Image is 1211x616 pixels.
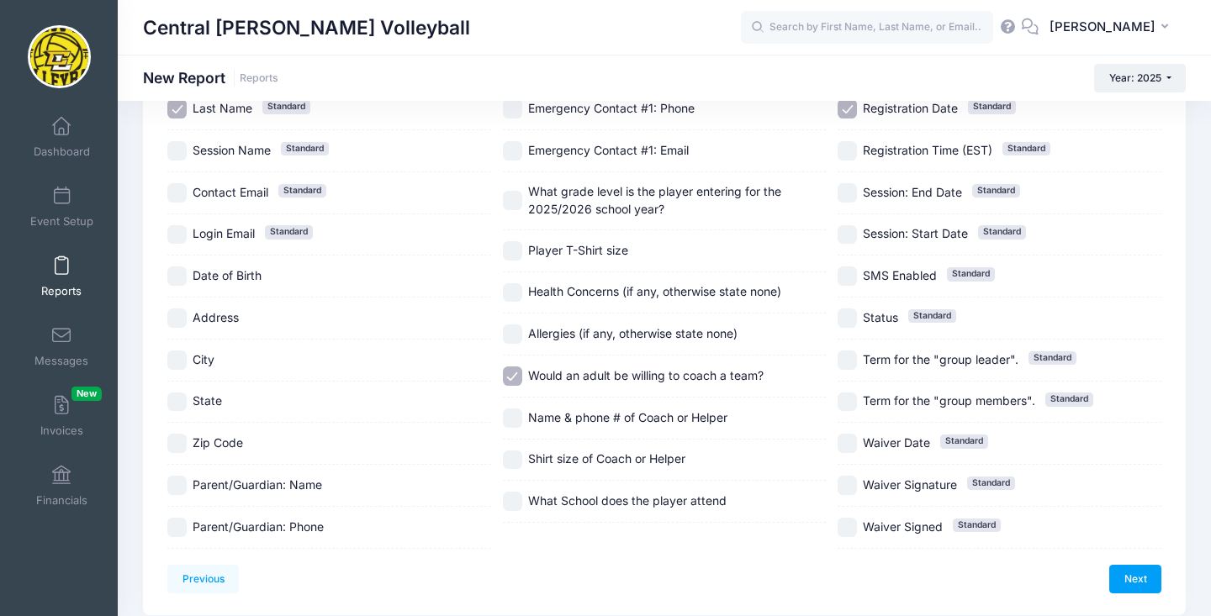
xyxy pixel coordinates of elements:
[528,326,738,340] span: Allergies (if any, otherwise state none)
[41,284,82,298] span: Reports
[503,99,522,118] input: Emergency Contact #1: Phone
[838,183,857,203] input: Session: End DateStandard
[503,324,522,344] input: Allergies (if any, otherwise state none)
[71,387,102,401] span: New
[193,393,222,408] span: State
[947,267,995,281] span: Standard
[528,143,689,157] span: Emergency Contact #1: Email
[265,225,313,239] span: Standard
[143,69,278,87] h1: New Report
[167,350,187,370] input: City
[940,434,988,448] span: Standard
[193,226,255,240] span: Login Email
[967,476,1015,490] span: Standard
[863,268,937,282] span: SMS Enabled
[838,350,857,370] input: Term for the "group leader".Standard
[863,477,957,492] span: Waiver Signature
[193,185,268,199] span: Contact Email
[838,476,857,495] input: Waiver SignatureStandard
[167,99,187,118] input: Last NameStandard
[22,456,102,515] a: Financials
[167,308,187,328] input: Address
[193,352,214,366] span: City
[741,11,993,45] input: Search by First Name, Last Name, or Email...
[143,8,470,47] h1: Central [PERSON_NAME] Volleyball
[30,214,93,229] span: Event Setup
[503,241,522,261] input: Player T-Shirt size
[22,387,102,445] a: InvoicesNew
[193,519,324,534] span: Parent/Guardian: Phone
[863,352,1018,366] span: Term for the "group leader".
[503,450,522,470] input: Shirt size of Coach or Helper
[528,410,727,424] span: Name & phone # of Coach or Helper
[1002,142,1050,155] span: Standard
[863,435,930,450] span: Waiver Date
[528,184,781,216] span: What grade level is the player entering for the 2025/2026 school year?
[528,243,628,257] span: Player T-Shirt size
[167,141,187,161] input: Session NameStandard
[1045,392,1093,406] span: Standard
[167,565,239,593] a: Previous
[908,309,956,323] span: Standard
[167,266,187,286] input: Date of Birth
[528,493,727,508] span: What School does the player attend
[193,477,322,492] span: Parent/Guardian: Name
[34,354,88,368] span: Messages
[1050,18,1155,36] span: [PERSON_NAME]
[863,143,992,157] span: Registration Time (EST)
[978,225,1026,239] span: Standard
[167,518,187,537] input: Parent/Guardian: Phone
[1109,565,1161,593] a: Next
[34,145,90,159] span: Dashboard
[1094,64,1186,92] button: Year: 2025
[193,435,243,450] span: Zip Code
[528,368,764,382] span: Would an adult be willing to coach a team?
[863,519,943,534] span: Waiver Signed
[503,283,522,303] input: Health Concerns (if any, otherwise state none)
[1039,8,1186,47] button: [PERSON_NAME]
[968,100,1016,113] span: Standard
[193,268,262,282] span: Date of Birth
[838,308,857,328] input: StatusStandard
[863,393,1035,408] span: Term for the "group members".
[22,177,102,236] a: Event Setup
[503,492,522,511] input: What School does the player attend
[22,247,102,306] a: Reports
[972,184,1020,197] span: Standard
[22,317,102,376] a: Messages
[503,408,522,428] input: Name & phone # of Coach or Helper
[193,101,252,115] span: Last Name
[838,392,857,412] input: Term for the "group members".Standard
[278,184,326,197] span: Standard
[528,451,685,466] span: Shirt size of Coach or Helper
[36,493,87,508] span: Financials
[503,141,522,161] input: Emergency Contact #1: Email
[281,142,329,155] span: Standard
[1029,351,1076,365] span: Standard
[193,143,271,157] span: Session Name
[863,185,962,199] span: Session: End Date
[503,366,522,386] input: Would an adult be willing to coach a team?
[838,518,857,537] input: Waiver SignedStandard
[528,101,695,115] span: Emergency Contact #1: Phone
[167,434,187,453] input: Zip Code
[240,72,278,85] a: Reports
[528,284,781,298] span: Health Concerns (if any, otherwise state none)
[503,191,522,210] input: What grade level is the player entering for the 2025/2026 school year?
[262,100,310,113] span: Standard
[1109,71,1161,84] span: Year: 2025
[838,225,857,245] input: Session: Start DateStandard
[167,183,187,203] input: Contact EmailStandard
[22,108,102,166] a: Dashboard
[167,476,187,495] input: Parent/Guardian: Name
[838,434,857,453] input: Waiver DateStandard
[838,99,857,118] input: Registration DateStandard
[863,101,958,115] span: Registration Date
[863,310,898,324] span: Status
[167,392,187,412] input: State
[40,424,83,438] span: Invoices
[838,141,857,161] input: Registration Time (EST)Standard
[167,225,187,245] input: Login EmailStandard
[838,266,857,286] input: SMS EnabledStandard
[193,310,239,324] span: Address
